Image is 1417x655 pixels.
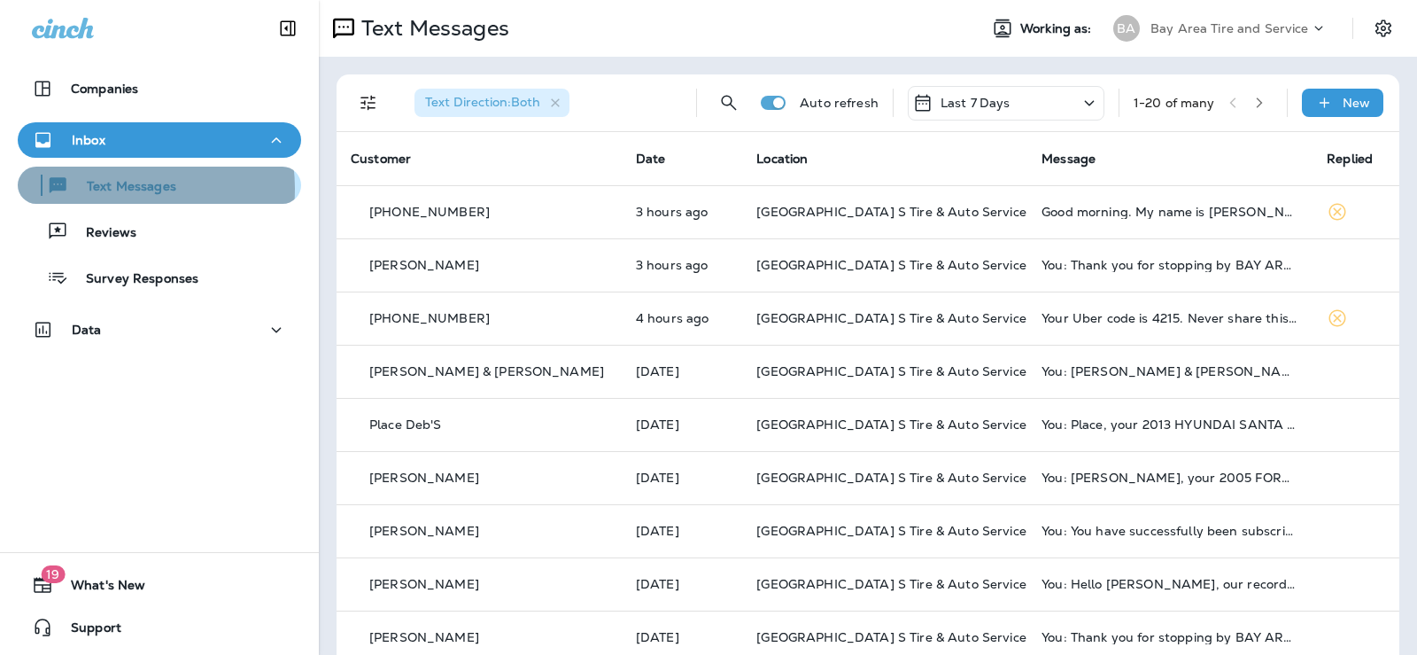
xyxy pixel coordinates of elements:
[18,167,301,204] button: Text Messages
[636,417,728,432] p: Sep 1, 2025 10:12 AM
[1041,151,1096,167] span: Message
[1041,577,1298,591] div: You: Hello Jessica, our records indicate that your 2012 HONDA CR-V is probably past due for its o...
[354,15,509,42] p: Text Messages
[68,225,136,242] p: Reviews
[18,610,301,645] button: Support
[636,524,728,538] p: Aug 31, 2025 10:45 AM
[1134,96,1215,110] div: 1 - 20 of many
[1041,205,1298,219] div: Good morning. My name is Keith Martucci and I have a 1p appt today. I just want to verify that yo...
[18,312,301,347] button: Data
[756,204,1026,220] span: [GEOGRAPHIC_DATA] S Tire & Auto Service
[18,71,301,106] button: Companies
[756,576,1026,592] span: [GEOGRAPHIC_DATA] S Tire & Auto Service
[369,258,479,272] p: [PERSON_NAME]
[756,417,1026,433] span: [GEOGRAPHIC_DATA] S Tire & Auto Service
[756,151,808,167] span: Location
[756,523,1026,539] span: [GEOGRAPHIC_DATA] S Tire & Auto Service
[1041,471,1298,485] div: You: Sharon, your 2005 FORD FIVE HUNDRED is coming due for an oil change. Come into BAY AREA Poin...
[1327,151,1373,167] span: Replied
[68,271,198,288] p: Survey Responses
[414,89,569,117] div: Text Direction:Both
[1041,524,1298,538] div: You: You have successfully been subscribed to messages from Bay Area Tire and Service. Reply HELP...
[53,620,121,642] span: Support
[72,323,102,337] p: Data
[636,630,728,644] p: Aug 30, 2025 03:26 PM
[41,565,65,583] span: 19
[369,524,479,538] p: [PERSON_NAME]
[425,94,540,110] span: Text Direction : Both
[756,257,1026,273] span: [GEOGRAPHIC_DATA] S Tire & Auto Service
[1041,258,1298,272] div: You: Thank you for stopping by BAY AREA Point S Tire & Auto Service! If you're happy with the ser...
[800,96,879,110] p: Auto refresh
[18,122,301,158] button: Inbox
[18,259,301,296] button: Survey Responses
[18,567,301,603] button: 19What's New
[1367,12,1399,44] button: Settings
[941,96,1010,110] p: Last 7 Days
[1113,15,1140,42] div: BA
[18,213,301,250] button: Reviews
[263,11,313,46] button: Collapse Sidebar
[636,151,666,167] span: Date
[72,133,105,147] p: Inbox
[1041,630,1298,644] div: You: Thank you for stopping by BAY AREA Point S Tire & Auto Service! If you're happy with the ser...
[711,85,747,121] button: Search Messages
[756,310,1026,326] span: [GEOGRAPHIC_DATA] S Tire & Auto Service
[369,471,479,485] p: [PERSON_NAME]
[636,364,728,378] p: Sep 1, 2025 10:12 AM
[71,82,138,96] p: Companies
[369,577,479,591] p: [PERSON_NAME]
[1343,96,1370,110] p: New
[1020,21,1096,36] span: Working as:
[636,258,728,272] p: Sep 2, 2025 09:26 AM
[351,85,386,121] button: Filters
[636,311,728,325] p: Sep 2, 2025 08:09 AM
[636,471,728,485] p: Sep 1, 2025 10:12 AM
[369,630,479,644] p: [PERSON_NAME]
[53,578,145,599] span: What's New
[756,363,1026,379] span: [GEOGRAPHIC_DATA] S Tire & Auto Service
[1041,364,1298,378] div: You: Paul & Karen, your 2015 HONDA ACCORD is coming due for an oil change. Come into BAY AREA Poi...
[636,577,728,591] p: Aug 31, 2025 10:06 AM
[1150,21,1309,35] p: Bay Area Tire and Service
[369,364,604,378] p: [PERSON_NAME] & [PERSON_NAME]
[369,311,490,325] p: [PHONE_NUMBER]
[1041,417,1298,432] div: You: Place, your 2013 HYUNDAI SANTA FE SPORT is coming due for an oil change. Come into BAY AREA ...
[756,470,1026,486] span: [GEOGRAPHIC_DATA] S Tire & Auto Service
[69,179,176,196] p: Text Messages
[369,205,490,219] p: [PHONE_NUMBER]
[756,629,1026,645] span: [GEOGRAPHIC_DATA] S Tire & Auto Service
[636,205,728,219] p: Sep 2, 2025 09:41 AM
[1041,311,1298,325] div: Your Uber code is 4215. Never share this code. Reply STOP ALL to unsubscribe.
[369,417,442,432] p: Place Deb'S
[351,151,411,167] span: Customer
